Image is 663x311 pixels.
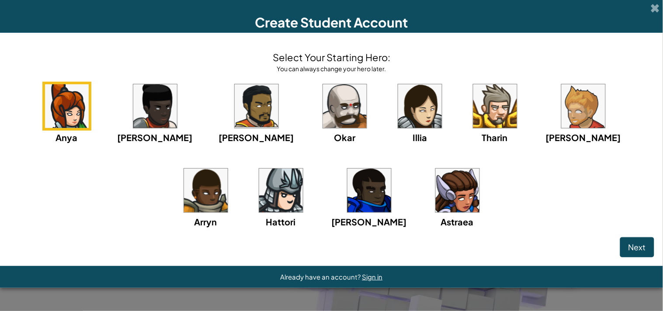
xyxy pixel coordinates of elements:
img: portrait.png [436,169,479,212]
span: Illia [413,132,427,143]
img: portrait.png [235,84,278,128]
img: portrait.png [562,84,605,128]
span: Anya [56,132,78,143]
span: Okar [334,132,355,143]
a: Sign in [362,273,383,281]
img: portrait.png [323,84,367,128]
img: portrait.png [184,169,228,212]
img: portrait.png [473,84,517,128]
img: portrait.png [133,84,177,128]
div: You can always change your hero later. [273,64,390,73]
img: portrait.png [347,169,391,212]
span: [PERSON_NAME] [118,132,193,143]
span: Tharin [482,132,508,143]
button: Next [620,237,654,257]
span: [PERSON_NAME] [546,132,621,143]
img: portrait.png [45,84,89,128]
span: Already have an account? [281,273,362,281]
span: Astraea [441,216,474,227]
span: Hattori [266,216,296,227]
img: portrait.png [398,84,442,128]
img: portrait.png [259,169,303,212]
span: [PERSON_NAME] [219,132,294,143]
span: [PERSON_NAME] [332,216,407,227]
span: Arryn [194,216,217,227]
span: Next [628,242,646,252]
span: Create Student Account [255,14,408,31]
h4: Select Your Starting Hero: [273,50,390,64]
